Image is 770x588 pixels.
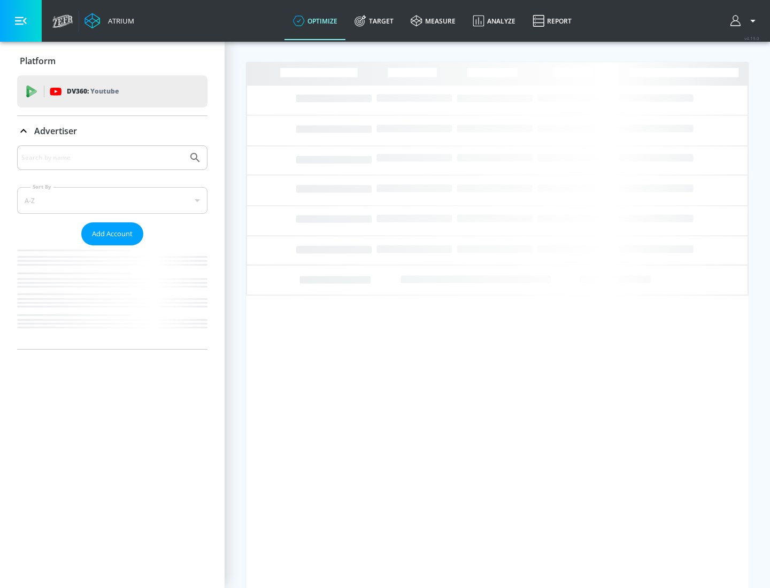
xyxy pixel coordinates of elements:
span: v 4.19.0 [744,35,759,41]
div: Advertiser [17,116,207,146]
a: optimize [284,2,346,40]
button: Add Account [81,222,143,245]
span: Add Account [92,228,133,240]
p: Youtube [90,86,119,97]
a: measure [402,2,464,40]
a: Analyze [464,2,524,40]
label: Sort By [30,183,53,190]
div: A-Z [17,187,207,214]
a: Atrium [84,13,134,29]
div: Atrium [104,16,134,26]
nav: list of Advertiser [17,245,207,349]
div: Platform [17,46,207,76]
a: Report [524,2,580,40]
p: Advertiser [34,125,77,137]
p: DV360: [67,86,119,97]
input: Search by name [21,151,183,165]
p: Platform [20,55,56,67]
div: Advertiser [17,145,207,349]
a: Target [346,2,402,40]
div: DV360: Youtube [17,75,207,107]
